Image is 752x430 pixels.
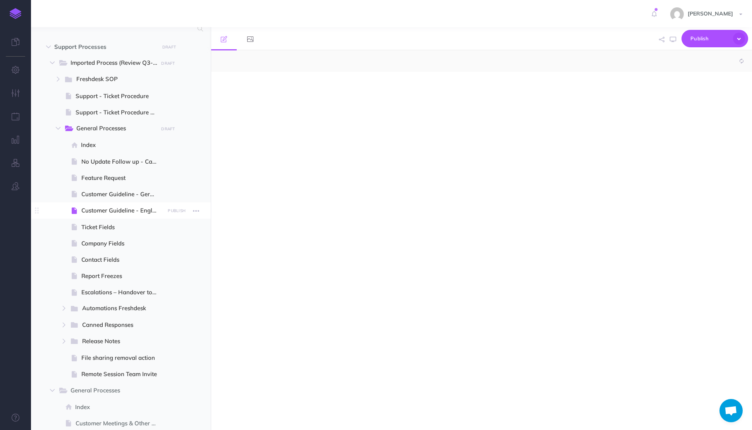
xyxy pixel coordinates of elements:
span: Support - Ticket Procedure Draft [DATE] [76,108,164,117]
span: Index [81,140,164,150]
span: File sharing removal action [81,353,164,363]
span: Customer Guideline - English [81,206,164,215]
span: Automations Freshdesk [82,304,153,314]
button: DRAFT [160,43,179,52]
span: Remote Session Team Invite [81,370,164,379]
span: Index [75,402,164,412]
span: Customer Guideline - German [81,190,164,199]
span: General Processes [71,386,153,396]
span: Ticket Fields [81,223,164,232]
span: Report Freezes [81,271,164,281]
button: DRAFT [158,59,178,68]
span: Support Processes [54,42,155,52]
small: DRAFT [161,61,175,66]
span: Support - Ticket Procedure [76,92,164,101]
span: Company Fields [81,239,164,248]
img: logo-mark.svg [10,8,21,19]
span: No Update Follow up - Canned Responses [81,157,164,166]
div: Open chat [719,399,743,422]
span: Canned Responses [82,320,153,330]
button: DRAFT [158,124,178,133]
small: PUBLISH [168,208,186,213]
span: Customer Meetings & Other Department Meetings [76,419,164,428]
span: Escalations – Handover to Product within 2-3h of ticket creation [81,288,164,297]
span: Release Notes [82,337,153,347]
button: Publish [681,30,748,47]
span: Freshdesk SOP [76,74,153,85]
button: PUBLISH [166,206,188,215]
img: 144ae60c011ffeabe18c6ddfbe14a5c9.jpg [670,7,684,21]
span: Imported Process (Review Q3-25) [71,58,165,68]
span: Publish [690,33,729,45]
span: General Processes [76,124,153,134]
small: DRAFT [162,45,176,50]
span: Feature Request [81,173,164,183]
span: [PERSON_NAME] [684,10,737,17]
small: DRAFT [161,126,175,131]
span: Contact Fields [81,255,164,264]
input: Search [46,22,193,36]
